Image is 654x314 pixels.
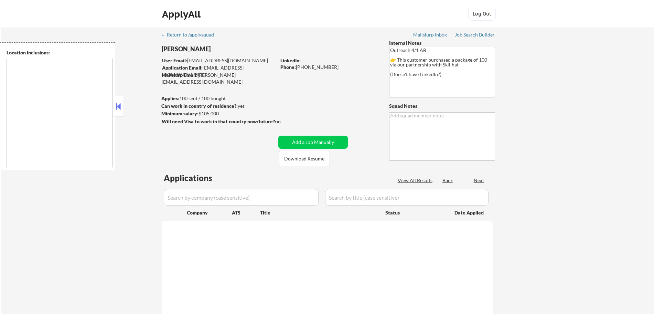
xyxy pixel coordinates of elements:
div: 100 sent / 100 bought [161,95,276,102]
div: [PERSON_NAME] [162,45,303,53]
strong: Applies: [161,95,179,101]
div: Back [442,177,453,184]
strong: Phone: [280,64,296,70]
strong: Mailslurp Email: [162,72,197,78]
div: [EMAIL_ADDRESS][DOMAIN_NAME] [162,57,276,64]
strong: User Email: [162,57,187,63]
div: [PERSON_NAME][EMAIL_ADDRESS][DOMAIN_NAME] [162,72,276,85]
strong: Minimum salary: [161,111,199,116]
div: ← Return to /applysquad [161,32,221,37]
div: yes [161,103,274,109]
div: no [275,118,295,125]
div: Date Applied [454,209,485,216]
div: Company [187,209,232,216]
button: Download Resume [279,151,330,166]
button: Log Out [468,7,496,21]
button: Add a Job Manually [278,136,348,149]
input: Search by title (case sensitive) [325,189,489,206]
div: Next [474,177,485,184]
a: ← Return to /applysquad [161,32,221,39]
div: Location Inclusions: [7,49,112,56]
div: [EMAIL_ADDRESS][DOMAIN_NAME] [162,64,276,78]
div: Applications [164,174,232,182]
strong: Application Email: [162,65,203,71]
input: Search by company (case sensitive) [164,189,319,206]
div: Mailslurp Inbox [413,32,448,37]
strong: Can work in country of residence?: [161,103,238,109]
div: ApplyAll [162,8,203,20]
strong: LinkedIn: [280,57,301,63]
div: Job Search Builder [455,32,495,37]
div: Internal Notes [389,40,495,46]
a: Mailslurp Inbox [413,32,448,39]
div: Status [385,206,444,219]
div: View All Results [398,177,435,184]
div: $105,000 [161,110,276,117]
div: [PHONE_NUMBER] [280,64,378,71]
div: Title [260,209,379,216]
strong: Will need Visa to work in that country now/future?: [162,118,276,124]
div: ATS [232,209,260,216]
div: Squad Notes [389,103,495,109]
